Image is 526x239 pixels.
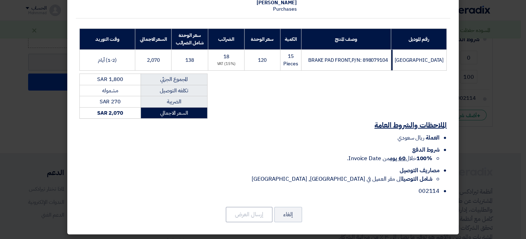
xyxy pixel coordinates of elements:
[426,134,440,142] span: العملة
[79,187,440,195] li: 002114
[390,154,405,163] u: 60 يوم
[347,154,432,163] span: خلال من Invoice Date.
[80,74,141,85] td: SAR 1,800
[100,98,121,105] span: SAR 270
[97,109,123,117] strong: SAR 2,070
[135,29,172,50] th: السعر الاجمالي
[280,29,301,50] th: الكمية
[273,5,296,13] span: Purchases
[391,50,446,71] td: [GEOGRAPHIC_DATA]
[172,29,208,50] th: سعر الوحدة شامل الضرائب
[391,29,446,50] th: رقم الموديل
[185,56,194,64] span: 138
[412,146,440,154] span: شروط الدفع
[141,85,207,96] td: تكلفه التوصيل
[141,74,207,85] td: المجموع الجزئي
[308,56,388,64] span: BRAKE PAD FRONT,P/N: 898079104
[402,175,432,183] strong: شامل التوصيل
[416,154,432,163] strong: 100%
[374,120,447,130] u: الملاحظات والشروط العامة
[398,134,424,142] span: ريال سعودي
[147,56,160,64] span: 2,070
[301,29,391,50] th: وصف المنتج
[274,207,302,222] button: إلغاء
[244,29,280,50] th: سعر الوحدة
[226,207,273,222] button: إرسال العرض
[223,53,229,60] span: 18
[211,61,241,67] div: (15%) VAT
[208,29,244,50] th: الضرائب
[258,56,267,64] span: 120
[399,166,440,175] span: مصاريف التوصيل
[141,96,207,108] td: الضريبة
[98,56,117,64] span: (1-2) أيام
[79,175,432,183] li: الى مقر العميل في [GEOGRAPHIC_DATA], [GEOGRAPHIC_DATA]
[283,53,298,67] span: 15 Pieces
[80,29,135,50] th: وقت التوريد
[141,107,207,119] td: السعر الاجمالي
[102,87,118,94] span: مشموله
